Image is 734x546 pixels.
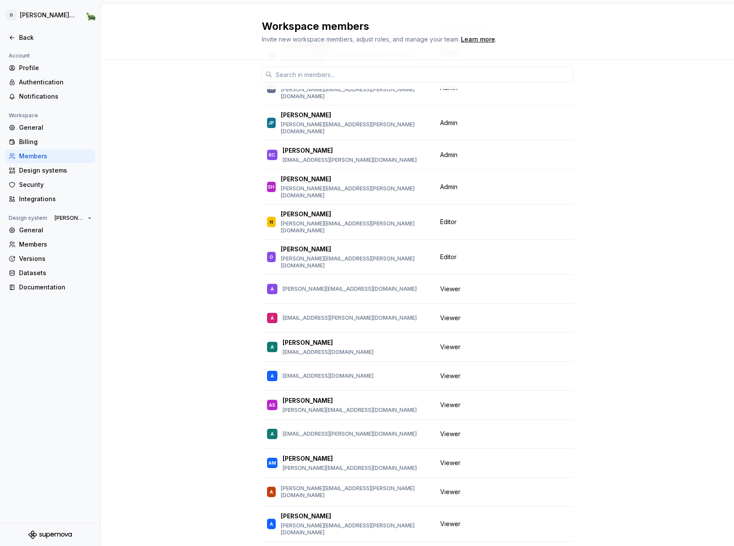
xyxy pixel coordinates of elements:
[269,401,275,409] div: AS
[270,343,274,351] div: A
[5,90,95,103] a: Notifications
[5,110,42,121] div: Workspace
[268,459,276,467] div: AM
[283,373,373,379] p: [EMAIL_ADDRESS][DOMAIN_NAME]
[283,465,417,472] p: [PERSON_NAME][EMAIL_ADDRESS][DOMAIN_NAME]
[5,238,95,251] a: Members
[272,67,573,82] input: Search in members...
[19,195,92,203] div: Integrations
[440,459,460,467] span: Viewer
[440,183,457,191] span: Admin
[19,152,92,161] div: Members
[5,135,95,149] a: Billing
[5,266,95,280] a: Datasets
[460,36,496,43] span: .
[440,401,460,409] span: Viewer
[281,255,430,269] p: [PERSON_NAME][EMAIL_ADDRESS][PERSON_NAME][DOMAIN_NAME]
[283,315,417,321] p: [EMAIL_ADDRESS][PERSON_NAME][DOMAIN_NAME]
[281,111,331,119] p: [PERSON_NAME]
[281,512,331,520] p: [PERSON_NAME]
[281,185,430,199] p: [PERSON_NAME][EMAIL_ADDRESS][PERSON_NAME][DOMAIN_NAME]
[19,92,92,101] div: Notifications
[440,285,460,293] span: Viewer
[19,138,92,146] div: Billing
[283,454,333,463] p: [PERSON_NAME]
[440,218,457,226] span: Editor
[19,78,92,87] div: Authentication
[461,35,495,44] a: Learn more
[5,280,95,294] a: Documentation
[283,430,417,437] p: [EMAIL_ADDRESS][PERSON_NAME][DOMAIN_NAME]
[5,178,95,192] a: Security
[281,522,430,536] p: [PERSON_NAME][EMAIL_ADDRESS][PERSON_NAME][DOMAIN_NAME]
[262,19,563,33] h2: Workspace members
[270,285,274,293] div: A
[269,151,275,159] div: RC
[86,10,96,20] img: Dave Musson
[270,520,273,528] div: A
[440,119,457,127] span: Admin
[281,245,331,254] p: [PERSON_NAME]
[29,530,72,539] svg: Supernova Logo
[440,520,460,528] span: Viewer
[268,183,274,191] div: SH
[5,51,33,61] div: Account
[281,86,430,100] p: [PERSON_NAME][EMAIL_ADDRESS][PERSON_NAME][DOMAIN_NAME]
[270,218,273,226] div: N
[19,226,92,234] div: General
[440,253,457,261] span: Editor
[19,64,92,72] div: Profile
[281,121,430,135] p: [PERSON_NAME][EMAIL_ADDRESS][PERSON_NAME][DOMAIN_NAME]
[440,314,460,322] span: Viewer
[281,485,430,499] p: [PERSON_NAME][EMAIL_ADDRESS][PERSON_NAME][DOMAIN_NAME]
[19,123,92,132] div: General
[5,121,95,135] a: General
[270,253,273,261] div: O
[281,210,331,218] p: [PERSON_NAME]
[440,151,457,159] span: Admin
[268,119,274,127] div: JP
[19,33,92,42] div: Back
[283,338,333,347] p: [PERSON_NAME]
[6,10,16,20] div: D
[5,192,95,206] a: Integrations
[283,407,417,414] p: [PERSON_NAME][EMAIL_ADDRESS][DOMAIN_NAME]
[19,180,92,189] div: Security
[19,269,92,277] div: Datasets
[270,430,274,438] div: A
[270,488,273,496] div: A
[283,286,417,292] p: [PERSON_NAME][EMAIL_ADDRESS][DOMAIN_NAME]
[281,175,331,183] p: [PERSON_NAME]
[2,6,99,25] button: D[PERSON_NAME]-design-systemDave Musson
[283,396,333,405] p: [PERSON_NAME]
[55,215,84,222] span: [PERSON_NAME]-design-system
[19,166,92,175] div: Design systems
[283,146,333,155] p: [PERSON_NAME]
[19,283,92,292] div: Documentation
[440,488,460,496] span: Viewer
[5,223,95,237] a: General
[5,75,95,89] a: Authentication
[283,349,373,356] p: [EMAIL_ADDRESS][DOMAIN_NAME]
[5,31,95,45] a: Back
[5,213,51,223] div: Design system
[5,164,95,177] a: Design systems
[5,252,95,266] a: Versions
[440,430,460,438] span: Viewer
[270,372,274,380] div: A
[281,220,430,234] p: [PERSON_NAME][EMAIL_ADDRESS][PERSON_NAME][DOMAIN_NAME]
[5,149,95,163] a: Members
[262,35,460,43] span: Invite new workspace members, adjust roles, and manage your team.
[440,372,460,380] span: Viewer
[19,254,92,263] div: Versions
[270,314,274,322] div: A
[283,157,417,164] p: [EMAIL_ADDRESS][PERSON_NAME][DOMAIN_NAME]
[440,343,460,351] span: Viewer
[5,61,95,75] a: Profile
[19,240,92,249] div: Members
[20,11,75,19] div: [PERSON_NAME]-design-system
